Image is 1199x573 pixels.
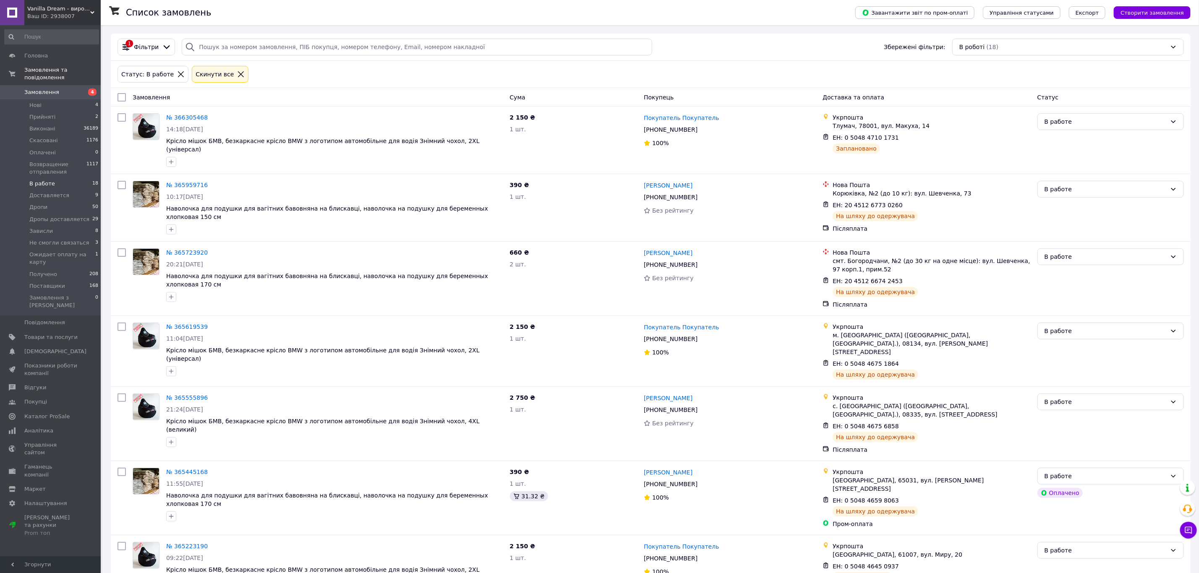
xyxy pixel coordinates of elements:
[29,149,56,156] span: Оплачені
[166,418,480,433] a: Крісло мішок БМВ, безкаркасне крісло BMW з логотипом автомобільне для водія Знімний чохол, 4XL (в...
[833,202,903,208] span: ЕН: 20 4512 6773 0260
[24,427,53,435] span: Аналітика
[833,323,1030,331] div: Укрпошта
[24,485,46,493] span: Маркет
[133,323,159,349] img: Фото товару
[24,514,78,537] span: [PERSON_NAME] та рахунки
[24,348,86,355] span: [DEMOGRAPHIC_DATA]
[1105,9,1191,16] a: Створити замовлення
[24,362,78,377] span: Показники роботи компанії
[644,114,719,122] a: Покупатель Покупатель
[24,319,65,326] span: Повідомлення
[133,542,159,569] a: Фото товару
[652,140,669,146] span: 100%
[833,122,1030,130] div: Тлумач, 78001, вул. Макуха, 14
[95,239,98,247] span: 3
[95,294,98,309] span: 0
[29,125,55,133] span: Виконані
[27,5,90,13] span: Vanilla Dream - виробник меблів, домашнього текстилю та комфорту
[833,360,899,367] span: ЕН: 0 5048 4675 1864
[833,248,1030,257] div: Нова Пошта
[644,468,692,477] a: [PERSON_NAME]
[29,216,89,223] span: Дропы доставляется
[644,323,719,331] a: Покупатель Покупатель
[126,8,211,18] h1: Список замовлень
[29,161,86,176] span: Возвращение отправления
[29,239,89,247] span: Не смогли связаться
[833,300,1030,309] div: Післяплата
[86,161,98,176] span: 1117
[510,249,529,256] span: 660 ₴
[1069,6,1106,19] button: Експорт
[182,39,652,55] input: Пошук за номером замовлення, ПІБ покупця, номером телефону, Email, номером накладної
[29,137,58,144] span: Скасовані
[95,192,98,199] span: 9
[24,529,78,537] div: Prom топ
[833,113,1030,122] div: Укрпошта
[833,506,918,516] div: На шляху до одержувача
[510,555,526,561] span: 1 шт.
[133,468,159,494] img: Фото товару
[833,432,918,442] div: На шляху до одержувача
[510,469,529,475] span: 390 ₴
[644,249,692,257] a: [PERSON_NAME]
[166,555,203,561] span: 09:22[DATE]
[510,394,536,401] span: 2 750 ₴
[92,203,98,211] span: 50
[652,494,669,501] span: 100%
[29,294,95,309] span: Замовлення з [PERSON_NAME]
[133,394,159,420] img: Фото товару
[133,393,159,420] a: Фото товару
[510,491,548,501] div: 31.32 ₴
[166,543,208,550] a: № 365223190
[644,181,692,190] a: [PERSON_NAME]
[24,398,47,406] span: Покупці
[959,43,985,51] span: В роботі
[833,331,1030,356] div: м. [GEOGRAPHIC_DATA] ([GEOGRAPHIC_DATA], [GEOGRAPHIC_DATA].), 08134, вул. [PERSON_NAME][STREET_AD...
[166,114,208,121] a: № 366305468
[644,94,674,101] span: Покупець
[24,66,101,81] span: Замовлення та повідомлення
[27,13,101,20] div: Ваш ID: 2938007
[510,480,526,487] span: 1 шт.
[86,137,98,144] span: 1176
[1076,10,1099,16] span: Експорт
[833,476,1030,493] div: [GEOGRAPHIC_DATA], 65031, вул. [PERSON_NAME][STREET_ADDRESS]
[652,207,694,214] span: Без рейтингу
[133,181,159,208] a: Фото товару
[1037,488,1083,498] div: Оплачено
[990,10,1054,16] span: Управління статусами
[833,423,899,430] span: ЕН: 0 5048 4675 6858
[833,257,1030,273] div: смт. Богородчани, №2 (до 30 кг на одне місце): вул. Шевченка, 97 корп.1, прим.52
[166,347,480,362] span: Крісло мішок БМВ, безкаркасне крісло BMW з логотипом автомобільне для водія Знімний чохол, 2XL (у...
[166,261,203,268] span: 20:21[DATE]
[166,273,488,288] span: Наволочка для подушки для вагітних бавовняна на блискавці, наволочка на подушку для беременных хл...
[833,224,1030,233] div: Післяплата
[133,94,170,101] span: Замовлення
[24,413,70,420] span: Каталог ProSale
[166,205,488,220] span: Наволочка для подушки для вагітних бавовняна на блискавці, наволочка на подушку для беременных хл...
[95,113,98,121] span: 2
[166,394,208,401] a: № 365555896
[987,44,999,50] span: (18)
[833,287,918,297] div: На шляху до одержувача
[133,248,159,275] a: Фото товару
[89,282,98,290] span: 168
[89,271,98,278] span: 208
[652,420,694,427] span: Без рейтингу
[652,349,669,356] span: 100%
[29,102,42,109] span: Нові
[644,336,697,342] span: [PHONE_NUMBER]
[29,227,53,235] span: Зависли
[833,445,1030,454] div: Післяплата
[644,194,697,201] span: [PHONE_NUMBER]
[29,251,95,266] span: Ожидает оплату на карту
[1045,117,1167,126] div: В работе
[4,29,99,44] input: Пошук
[510,114,536,121] span: 2 150 ₴
[510,261,526,268] span: 2 шт.
[166,323,208,330] a: № 365619539
[166,406,203,413] span: 21:24[DATE]
[166,126,203,133] span: 14:18[DATE]
[133,468,159,495] a: Фото товару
